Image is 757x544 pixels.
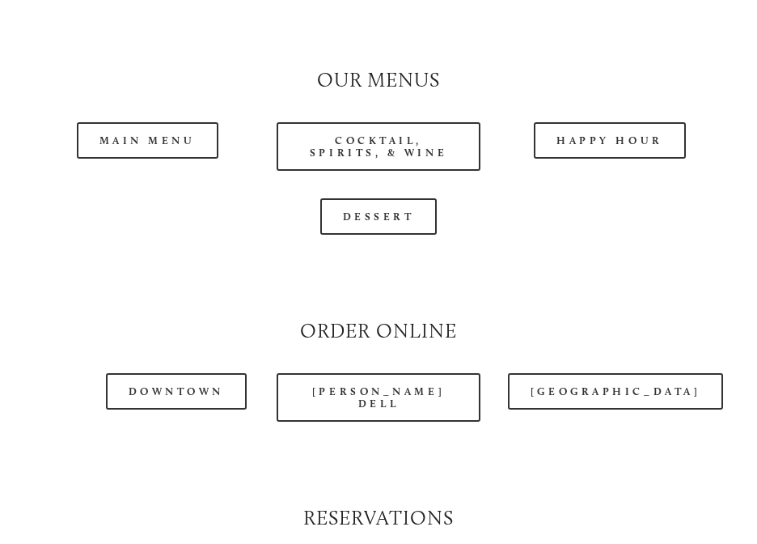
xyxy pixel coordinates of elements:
[277,122,480,171] a: Cocktail, Spirits, & Wine
[45,504,712,533] h2: Reservations
[508,373,723,410] a: [GEOGRAPHIC_DATA]
[106,373,247,410] a: Downtown
[45,317,712,346] h2: Order Online
[534,122,686,159] a: Happy Hour
[277,373,480,422] a: [PERSON_NAME] Dell
[77,122,218,159] a: Main Menu
[45,66,712,95] h2: Our Menus
[320,198,438,235] a: Dessert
